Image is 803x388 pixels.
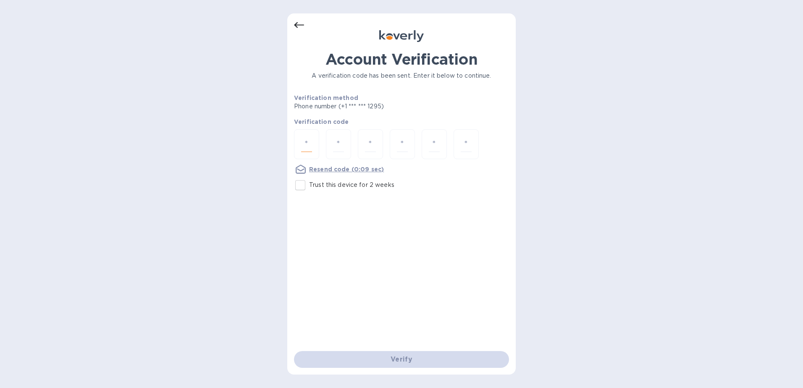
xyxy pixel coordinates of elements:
[294,102,448,111] p: Phone number (+1 *** *** 1295)
[309,166,384,173] u: Resend code (0:09 sec)
[294,94,358,101] b: Verification method
[309,181,394,189] p: Trust this device for 2 weeks
[294,50,509,68] h1: Account Verification
[294,118,509,126] p: Verification code
[294,71,509,80] p: A verification code has been sent. Enter it below to continue.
